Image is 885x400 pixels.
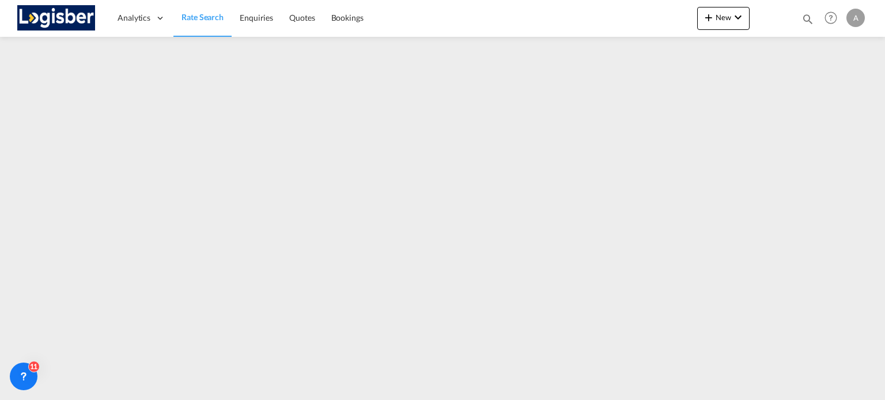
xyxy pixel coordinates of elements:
div: Help [821,8,846,29]
md-icon: icon-magnify [801,13,814,25]
span: Enquiries [240,13,273,22]
div: A [846,9,865,27]
div: icon-magnify [801,13,814,30]
span: Rate Search [181,12,224,22]
img: d7a75e507efd11eebffa5922d020a472.png [17,5,95,31]
span: Quotes [289,13,315,22]
span: Analytics [118,12,150,24]
md-icon: icon-plus 400-fg [702,10,716,24]
button: icon-plus 400-fgNewicon-chevron-down [697,7,750,30]
span: Help [821,8,841,28]
md-icon: icon-chevron-down [731,10,745,24]
span: New [702,13,745,22]
span: Bookings [331,13,364,22]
